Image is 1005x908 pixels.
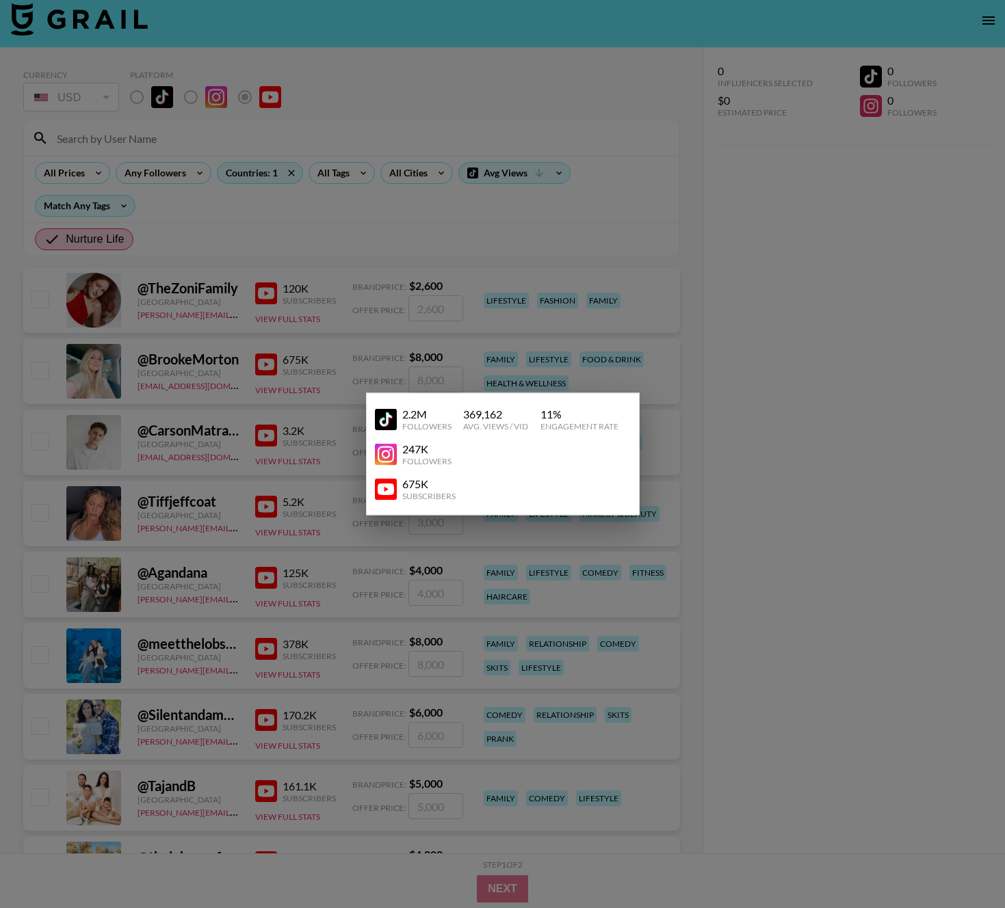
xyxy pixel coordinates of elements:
iframe: Drift Widget Chat Controller [937,840,989,892]
div: 2.2M [402,408,452,421]
img: YouTube [375,443,397,465]
div: 11 % [540,408,618,421]
div: Followers [402,456,452,466]
img: YouTube [375,478,397,500]
img: YouTube [375,408,397,430]
div: Engagement Rate [540,421,618,431]
div: Subscribers [402,491,456,501]
div: 369,162 [463,408,528,421]
div: 247K [402,442,452,456]
div: Avg. Views / Vid [463,421,528,431]
div: Followers [402,421,452,431]
div: 675K [402,477,456,491]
